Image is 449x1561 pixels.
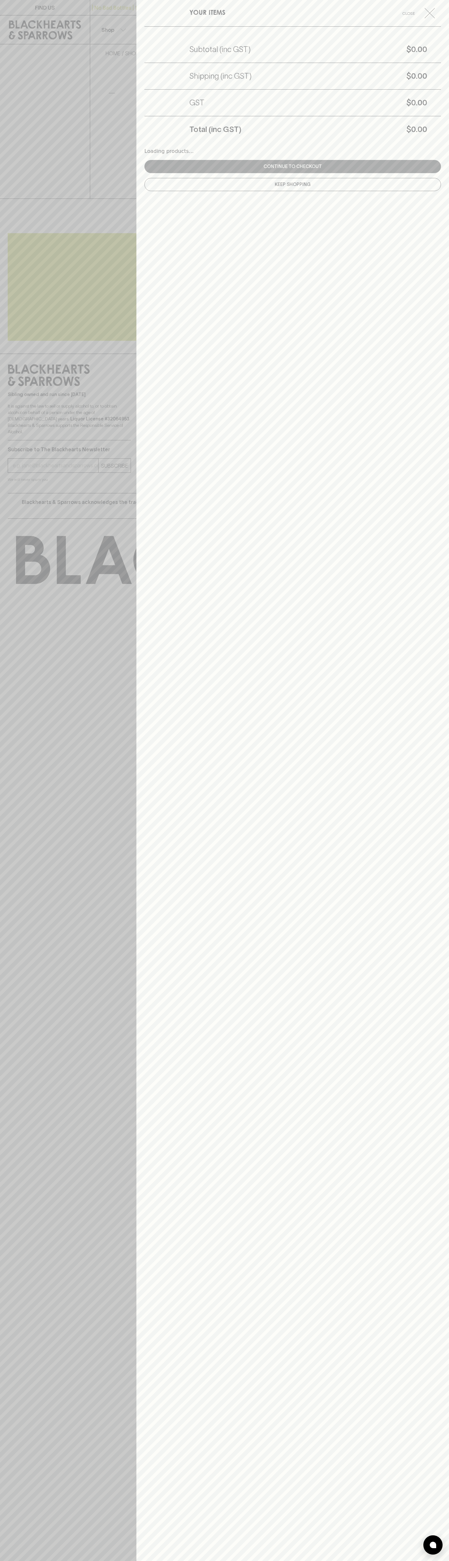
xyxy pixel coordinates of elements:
[189,71,252,81] h5: Shipping (inc GST)
[251,44,427,55] h5: $0.00
[204,98,427,108] h5: $0.00
[430,1542,436,1548] img: bubble-icon
[189,98,204,108] h5: GST
[144,147,441,155] div: Loading products...
[189,44,251,55] h5: Subtotal (inc GST)
[144,178,441,191] button: Keep Shopping
[395,10,422,17] span: Close
[252,71,427,81] h5: $0.00
[189,8,225,18] h6: YOUR ITEMS
[395,8,440,18] button: Close
[189,124,241,135] h5: Total (inc GST)
[241,124,427,135] h5: $0.00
